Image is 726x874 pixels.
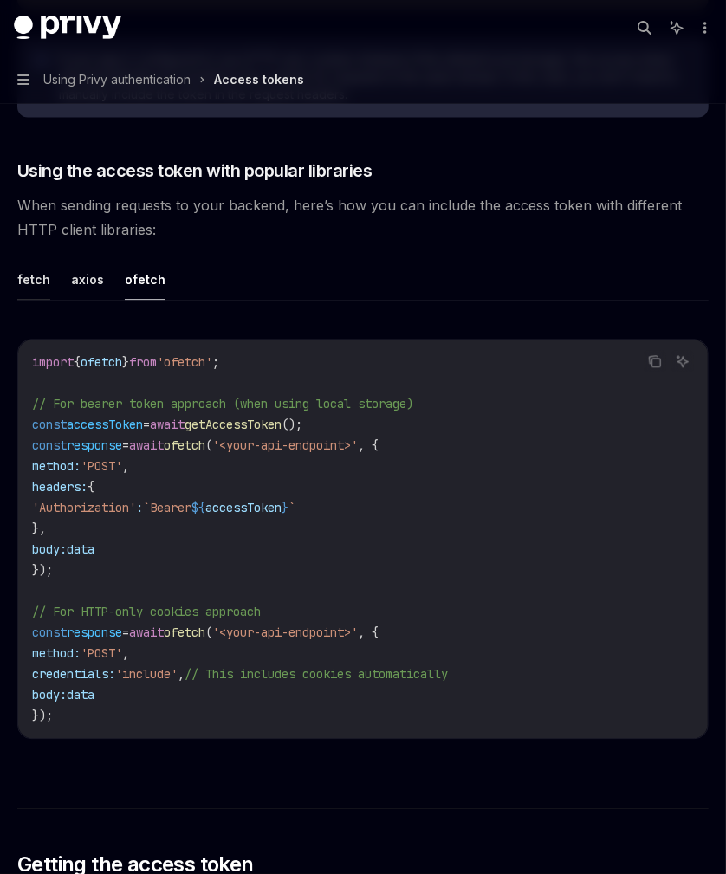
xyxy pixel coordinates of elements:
span: 'Authorization' [32,500,136,515]
span: import [32,354,74,370]
span: const [32,437,67,453]
span: '<your-api-endpoint>' [212,437,358,453]
span: const [32,417,67,432]
span: credentials: [32,666,115,682]
span: ` [288,500,295,515]
span: , [122,645,129,661]
span: : [136,500,143,515]
span: data [67,541,94,557]
span: const [32,625,67,640]
span: headers: [32,479,88,495]
span: from [129,354,157,370]
span: , [178,666,185,682]
span: accessToken [67,417,143,432]
span: } [282,500,288,515]
span: response [67,437,122,453]
span: await [129,437,164,453]
button: Copy the contents from the code block [644,350,666,372]
span: await [129,625,164,640]
span: , { [358,437,379,453]
span: ( [205,437,212,453]
span: 'POST' [81,458,122,474]
span: = [122,437,129,453]
span: { [88,479,94,495]
span: ofetch [164,625,205,640]
div: Access tokens [214,69,304,90]
span: , { [358,625,379,640]
span: // For bearer token approach (when using local storage) [32,396,413,411]
span: Using the access token with popular libraries [17,159,373,183]
button: axios [71,259,104,300]
button: Ask AI [671,350,694,372]
span: method: [32,458,81,474]
img: dark logo [14,16,121,40]
span: (); [282,417,302,432]
button: More actions [695,16,712,40]
span: body: [32,541,67,557]
span: ( [205,625,212,640]
span: // This includes cookies automatically [185,666,448,682]
button: fetch [17,259,50,300]
span: }); [32,708,53,723]
span: accessToken [205,500,282,515]
span: data [67,687,94,702]
span: body: [32,687,67,702]
span: }); [32,562,53,578]
span: { [74,354,81,370]
span: // For HTTP-only cookies approach [32,604,261,619]
span: }, [32,521,46,536]
span: await [150,417,185,432]
span: `Bearer [143,500,191,515]
span: 'include' [115,666,178,682]
span: Using Privy authentication [43,69,191,90]
span: = [122,625,129,640]
span: ${ [191,500,205,515]
span: } [122,354,129,370]
span: When sending requests to your backend, here’s how you can include the access token with different... [17,193,709,242]
span: , [122,458,129,474]
span: ofetch [164,437,205,453]
span: ofetch [81,354,122,370]
button: ofetch [125,259,165,300]
span: response [67,625,122,640]
span: method: [32,645,81,661]
span: '<your-api-endpoint>' [212,625,358,640]
span: getAccessToken [185,417,282,432]
span: ; [212,354,219,370]
span: 'POST' [81,645,122,661]
span: = [143,417,150,432]
span: 'ofetch' [157,354,212,370]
